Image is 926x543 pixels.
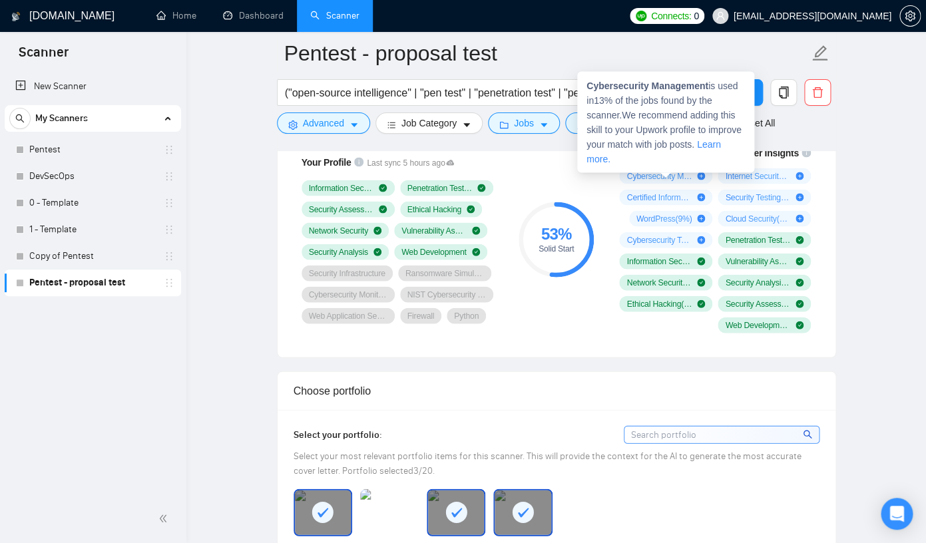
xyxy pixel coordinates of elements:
[309,268,385,279] span: Security Infrastructure
[725,299,790,309] span: Security Assessment & Testing ( 9 %)
[9,108,31,129] button: search
[401,226,467,236] span: Vulnerability Assessment
[725,256,790,267] span: Vulnerability Assessment ( 52 %)
[29,190,156,216] a: 0 - Template
[726,148,798,158] span: Scanner Insights
[360,489,419,536] img: portfolio thumbnail image
[796,321,804,329] span: check-circle
[284,37,809,70] input: Scanner name...
[379,206,387,214] span: check-circle
[309,226,368,236] span: Network Security
[725,320,790,331] span: Web Development ( 9 %)
[499,120,509,130] span: folder
[626,299,692,309] span: Ethical Hacking ( 22 %)
[811,45,829,62] span: edit
[725,214,790,224] span: Cloud Security ( 7 %)
[288,120,298,130] span: setting
[309,247,368,258] span: Security Analysis
[900,11,920,21] span: setting
[29,136,156,163] a: Pentest
[626,256,692,267] span: Information Security ( 65 %)
[796,194,804,202] span: plus-circle
[519,245,594,253] div: Solid Start
[164,198,174,208] span: holder
[29,163,156,190] a: DevSecOps
[796,215,804,223] span: plus-circle
[294,372,819,410] div: Choose portfolio
[636,214,692,224] span: WordPress ( 9 %)
[5,105,181,296] li: My Scanners
[472,227,480,235] span: check-circle
[354,158,363,167] span: info-circle
[309,204,374,215] span: Security Assessment & Testing
[156,10,196,21] a: homeHome
[636,11,646,21] img: upwork-logo.png
[899,5,921,27] button: setting
[488,112,560,134] button: folderJobscaret-down
[626,171,692,182] span: Cybersecurity Management ( 13 %)
[375,112,483,134] button: barsJob Categorycaret-down
[796,300,804,308] span: check-circle
[15,73,170,100] a: New Scanner
[164,144,174,155] span: holder
[29,216,156,243] a: 1 - Template
[514,116,534,130] span: Jobs
[725,192,790,203] span: Security Testing ( 9 %)
[29,270,156,296] a: Pentest - proposal test
[472,248,480,256] span: check-circle
[796,258,804,266] span: check-circle
[697,300,705,308] span: check-circle
[164,251,174,262] span: holder
[697,258,705,266] span: check-circle
[467,206,475,214] span: check-circle
[285,85,640,101] input: Search Freelance Jobs...
[626,277,692,288] span: Network Security ( 43 %)
[586,81,742,164] span: is used in 13 % of the jobs found by the scanner. We recommend adding this skill to your Upwork p...
[309,289,387,300] span: Cybersecurity Monitoring
[803,427,814,442] span: search
[309,311,387,321] span: Web Application Security
[586,81,708,91] strong: Cybersecurity Management
[804,79,831,106] button: delete
[164,224,174,235] span: holder
[387,120,396,130] span: bars
[10,114,30,123] span: search
[407,183,473,194] span: Penetration Testing
[716,11,725,21] span: user
[310,10,359,21] a: searchScanner
[407,204,461,215] span: Ethical Hacking
[565,112,641,134] button: userClientcaret-down
[454,311,479,321] span: Python
[294,429,382,441] span: Select your portfolio:
[462,120,471,130] span: caret-down
[11,6,21,27] img: logo
[29,243,156,270] a: Copy of Pentest
[379,184,387,192] span: check-circle
[294,451,802,476] span: Select your most relevant portfolio items for this scanner. This will provide the context for the...
[405,268,484,279] span: Ransomware Simulation Assessment
[401,116,457,130] span: Job Category
[881,498,913,530] div: Open Intercom Messenger
[367,157,454,170] span: Last sync 5 hours ago
[349,120,359,130] span: caret-down
[796,279,804,287] span: check-circle
[164,171,174,182] span: holder
[805,87,830,98] span: delete
[401,247,467,258] span: Web Development
[725,235,790,246] span: Penetration Testing ( 70 %)
[796,172,804,180] span: plus-circle
[738,116,775,130] a: Reset All
[302,157,351,168] span: Your Profile
[223,10,284,21] a: dashboardDashboard
[5,73,181,100] li: New Scanner
[407,289,486,300] span: NIST Cybersecurity Framework
[899,11,921,21] a: setting
[694,9,699,23] span: 0
[802,148,811,158] span: info-circle
[697,236,705,244] span: plus-circle
[624,427,819,443] input: Search portfolio
[577,120,586,130] span: user
[277,112,370,134] button: settingAdvancedcaret-down
[539,120,549,130] span: caret-down
[697,215,705,223] span: plus-circle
